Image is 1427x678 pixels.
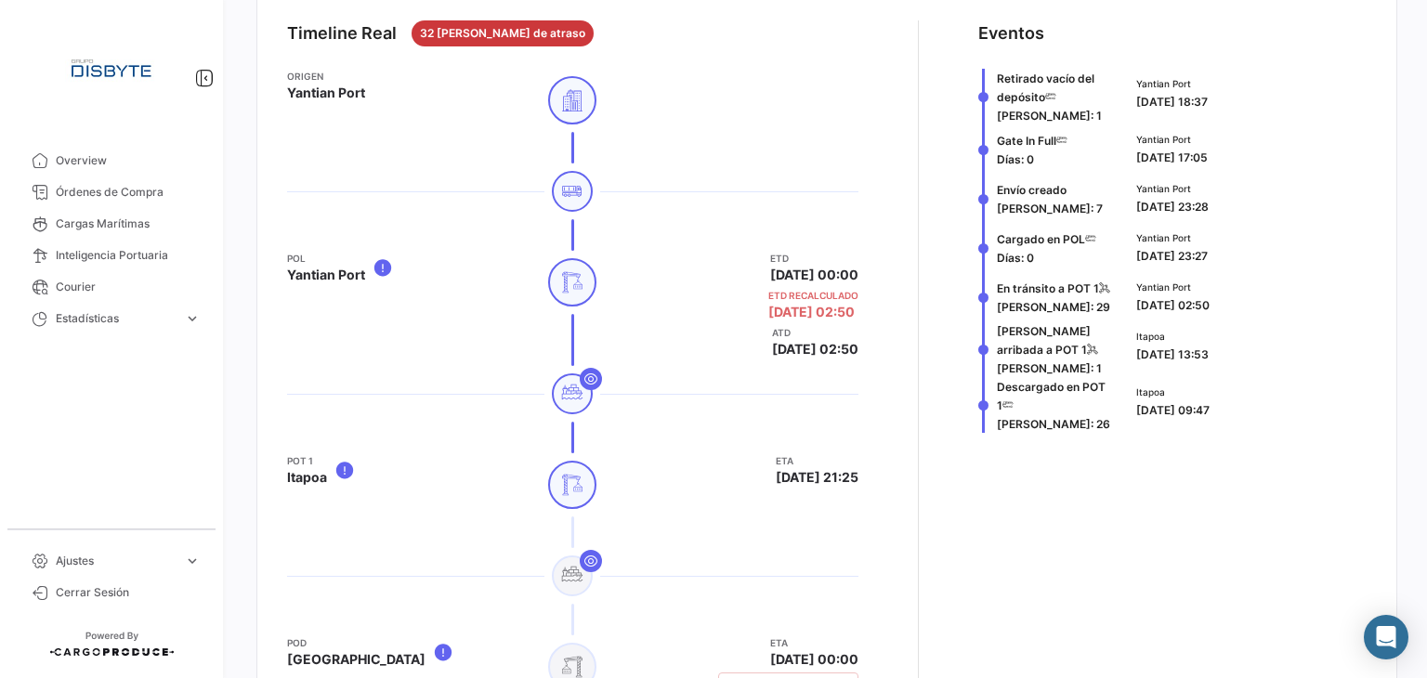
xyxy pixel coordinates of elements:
[1136,132,1208,147] span: Yantian Port
[56,184,201,201] span: Órdenes de Compra
[1136,249,1208,263] span: [DATE] 23:27
[56,310,177,327] span: Estadísticas
[287,266,365,284] span: Yantian Port
[287,453,327,468] app-card-info-title: POT 1
[997,232,1085,246] span: Cargado en POL
[997,300,1110,314] span: [PERSON_NAME]: 29
[56,215,201,232] span: Cargas Marítimas
[184,553,201,569] span: expand_more
[997,361,1102,375] span: [PERSON_NAME]: 1
[65,22,158,115] img: Logo+disbyte.jpeg
[287,20,397,46] div: Timeline Real
[1364,615,1408,659] div: Abrir Intercom Messenger
[1136,329,1209,344] span: Itapoa
[997,251,1034,265] span: Días: 0
[1136,150,1208,164] span: [DATE] 17:05
[1136,76,1208,91] span: Yantian Port
[997,202,1103,215] span: [PERSON_NAME]: 7
[1136,200,1209,214] span: [DATE] 23:28
[768,303,855,321] span: [DATE] 02:50
[997,72,1094,104] span: Retirado vacío del depósito
[287,635,425,650] app-card-info-title: POD
[1136,181,1209,196] span: Yantian Port
[15,145,208,176] a: Overview
[56,247,201,264] span: Inteligencia Portuaria
[15,240,208,271] a: Inteligencia Portuaria
[15,271,208,303] a: Courier
[287,251,365,266] app-card-info-title: POL
[997,281,1099,295] span: En tránsito a POT 1
[1136,230,1208,245] span: Yantian Port
[770,650,858,669] span: [DATE] 00:00
[287,69,365,84] app-card-info-title: Origen
[997,183,1067,197] span: Envío creado
[776,453,858,468] app-card-info-title: ETA
[997,134,1056,148] span: Gate In Full
[770,266,858,284] span: [DATE] 00:00
[56,279,201,295] span: Courier
[287,468,327,487] span: Itapoa
[770,251,858,266] app-card-info-title: ETD
[978,20,1044,46] div: Eventos
[1136,95,1208,109] span: [DATE] 18:37
[997,109,1102,123] span: [PERSON_NAME]: 1
[184,310,201,327] span: expand_more
[56,152,201,169] span: Overview
[1136,347,1209,361] span: [DATE] 13:53
[772,340,858,359] span: [DATE] 02:50
[287,650,425,669] span: [GEOGRAPHIC_DATA]
[997,417,1110,431] span: [PERSON_NAME]: 26
[997,380,1106,412] span: Descargado en POT 1
[1136,280,1210,294] span: Yantian Port
[287,84,365,102] span: Yantian Port
[770,635,858,650] app-card-info-title: ETA
[997,324,1091,357] span: [PERSON_NAME] arribada a POT 1
[15,176,208,208] a: Órdenes de Compra
[772,325,858,340] app-card-info-title: ATD
[997,152,1034,166] span: Días: 0
[1136,385,1210,399] span: Itapoa
[420,25,585,42] span: 32 [PERSON_NAME] de atraso
[768,288,858,303] app-card-info-title: ETD Recalculado
[1136,298,1210,312] span: [DATE] 02:50
[56,584,201,601] span: Cerrar Sesión
[56,553,177,569] span: Ajustes
[1136,403,1210,417] span: [DATE] 09:47
[776,468,858,487] span: [DATE] 21:25
[15,208,208,240] a: Cargas Marítimas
